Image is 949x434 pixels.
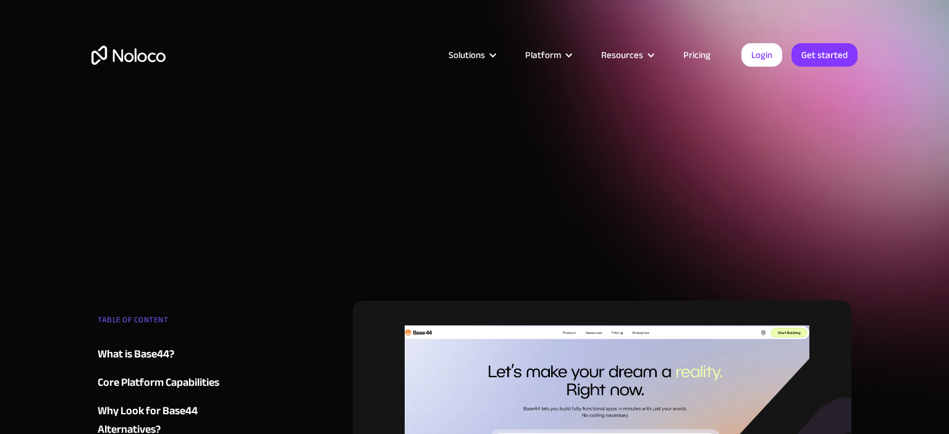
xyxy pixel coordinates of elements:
[98,373,219,392] div: Core Platform Capabilities
[98,311,247,335] div: TABLE OF CONTENT
[449,47,485,63] div: Solutions
[91,46,166,65] a: home
[668,47,726,63] a: Pricing
[791,43,858,67] a: Get started
[601,47,643,63] div: Resources
[741,43,782,67] a: Login
[433,47,510,63] div: Solutions
[98,373,247,392] a: Core Platform Capabilities
[525,47,561,63] div: Platform
[98,345,247,364] a: What is Base44?
[98,345,174,364] div: What is Base44?
[510,47,586,63] div: Platform
[586,47,668,63] div: Resources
